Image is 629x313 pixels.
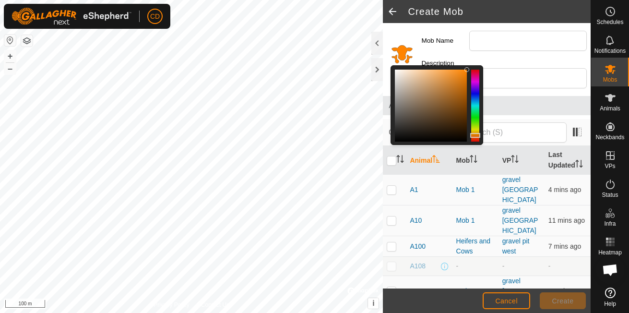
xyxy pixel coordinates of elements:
app-display-virtual-paddock-transition: - [502,262,505,270]
p-sorticon: Activate to sort [396,156,404,164]
span: Help [604,301,616,307]
a: Privacy Policy [154,301,190,309]
div: Mob 1 [456,216,495,226]
span: 10 Oct 2025, 11:34 am [548,287,585,295]
span: A108 [410,261,426,271]
div: Mob 1 [456,185,495,195]
span: CD [150,12,160,22]
span: Notifications [594,48,626,54]
th: Animal [406,146,452,175]
a: Help [591,284,629,311]
span: Animals [389,100,585,111]
span: - [548,262,551,270]
th: VP [498,146,545,175]
span: 0 selected of 112 [389,127,450,137]
span: Cancel [495,297,518,305]
th: Mob [452,146,498,175]
span: Schedules [596,19,623,25]
span: Heatmap [598,250,622,255]
span: Neckbands [595,134,624,140]
span: Mobs [603,77,617,83]
a: gravel [GEOGRAPHIC_DATA] [502,277,538,305]
span: Animals [600,106,620,111]
span: Create [552,297,574,305]
span: A10 [410,216,422,226]
label: Description [421,59,469,68]
th: Last Updated [545,146,591,175]
span: 10 Oct 2025, 11:41 am [548,186,581,193]
p-sorticon: Activate to sort [575,161,583,169]
div: Heifers and Cows [456,236,495,256]
div: Open chat [596,255,625,284]
button: Cancel [483,292,530,309]
input: Search (S) [451,122,567,143]
span: Infra [604,221,616,227]
a: gravel pit west [502,237,530,255]
button: + [4,50,16,62]
span: VPs [605,163,615,169]
p-sorticon: Activate to sort [511,156,519,164]
button: i [368,298,379,309]
button: Map Layers [21,35,33,47]
button: – [4,63,16,74]
a: gravel [GEOGRAPHIC_DATA] [502,176,538,204]
span: A100 [410,241,426,252]
span: 10 Oct 2025, 11:34 am [548,217,585,224]
p-sorticon: Activate to sort [432,156,440,164]
div: - [456,261,495,271]
p-sorticon: Activate to sort [470,156,477,164]
img: Gallagher Logo [12,8,131,25]
a: Contact Us [201,301,229,309]
button: Create [540,292,586,309]
span: i [372,299,374,307]
button: Reset Map [4,35,16,46]
span: Status [602,192,618,198]
h2: Create Mob [408,6,591,17]
span: A11 [410,286,422,296]
label: Mob Name [421,31,469,51]
span: 10 Oct 2025, 11:38 am [548,242,581,250]
a: gravel [GEOGRAPHIC_DATA] [502,206,538,234]
div: Mob 1 [456,286,495,296]
span: A1 [410,185,418,195]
